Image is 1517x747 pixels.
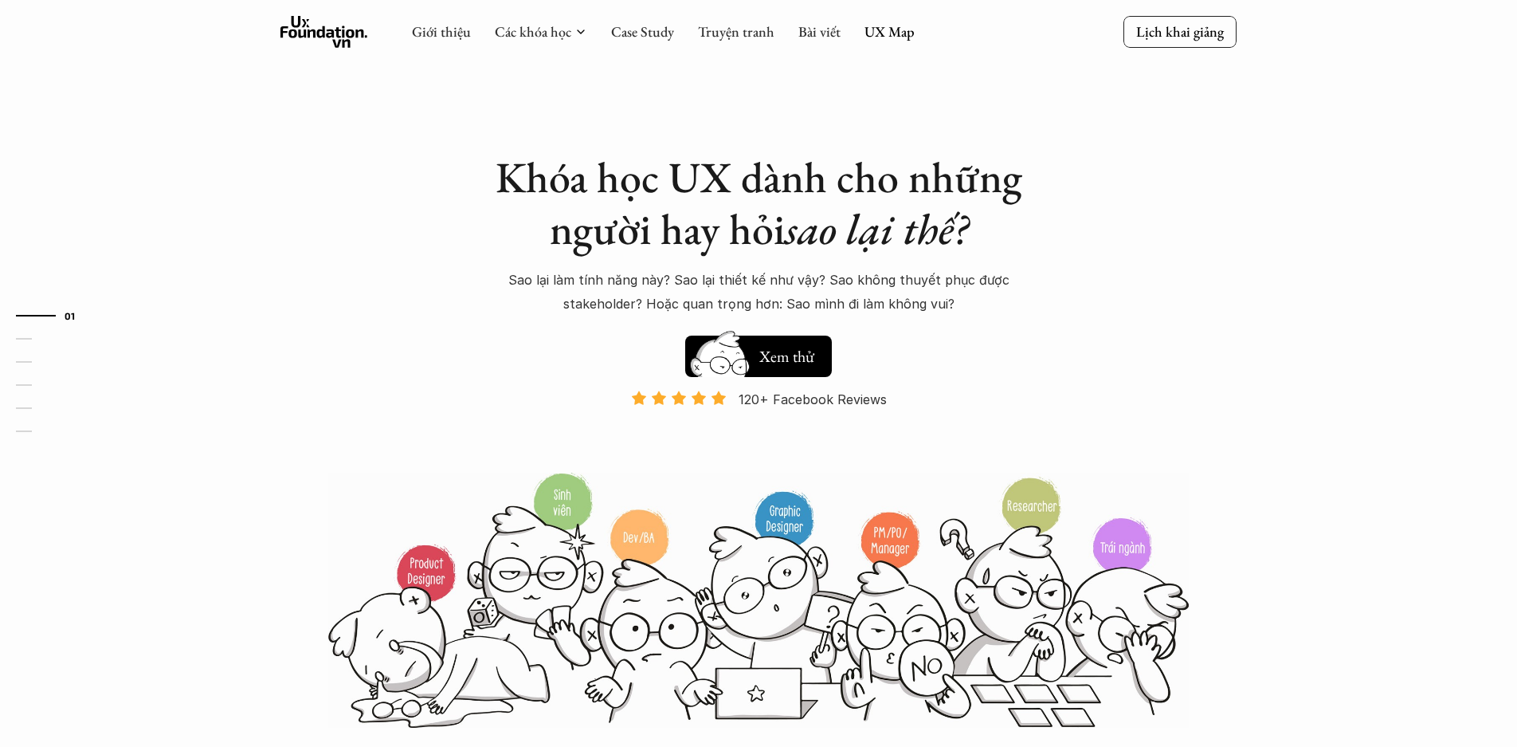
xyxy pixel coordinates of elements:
[864,22,915,41] a: UX Map
[785,201,968,257] em: sao lại thế?
[757,345,816,368] h5: Xem thử
[698,22,774,41] a: Truyện tranh
[65,310,76,321] strong: 01
[16,306,92,325] a: 01
[495,22,571,41] a: Các khóa học
[798,22,841,41] a: Bài viết
[480,268,1037,316] p: Sao lại làm tính năng này? Sao lại thiết kế như vậy? Sao không thuyết phục được stakeholder? Hoặc...
[611,22,674,41] a: Case Study
[412,22,471,41] a: Giới thiệu
[617,390,900,470] a: 120+ Facebook Reviews
[1123,16,1237,47] a: Lịch khai giảng
[739,387,887,411] p: 120+ Facebook Reviews
[685,328,832,377] a: Xem thử
[480,151,1037,255] h1: Khóa học UX dành cho những người hay hỏi
[1136,22,1224,41] p: Lịch khai giảng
